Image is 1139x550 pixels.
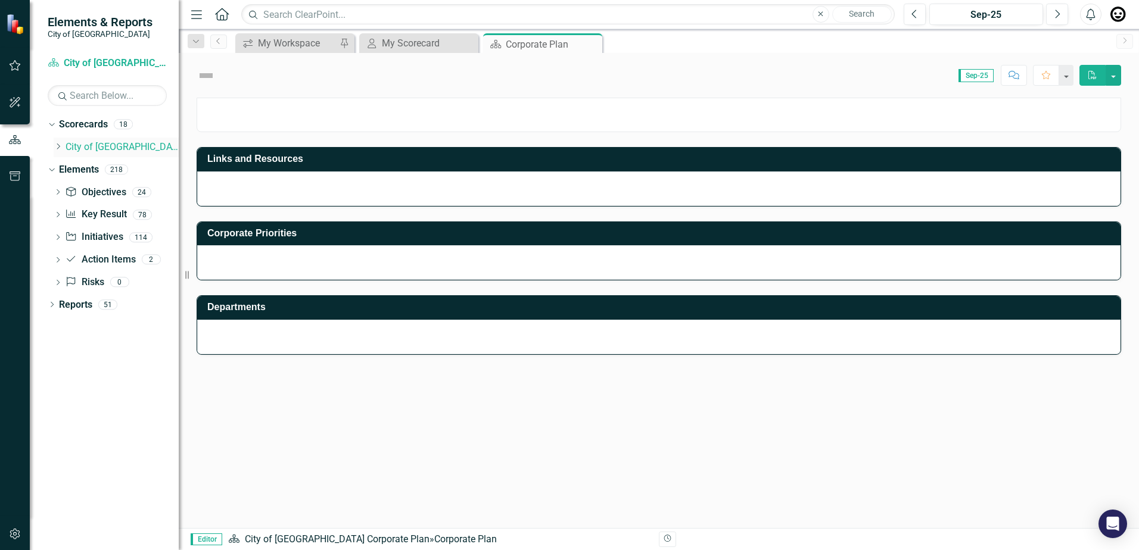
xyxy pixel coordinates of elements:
h3: Corporate Priorities [207,228,1115,239]
img: Not Defined [197,66,216,85]
span: Search [849,9,875,18]
h3: Departments [207,302,1115,312]
div: My Workspace [258,36,337,51]
button: Search [832,6,892,23]
div: 78 [133,210,152,220]
span: Editor [191,533,222,545]
div: 51 [98,299,117,310]
div: 24 [132,187,151,197]
div: 114 [129,232,153,242]
span: Elements & Reports [48,15,153,29]
div: Corporate Plan [506,37,599,52]
a: Key Result [65,208,126,221]
button: Sep-25 [929,4,1043,25]
a: My Scorecard [362,36,475,51]
input: Search Below... [48,85,167,106]
a: Scorecards [59,118,108,132]
small: City of [GEOGRAPHIC_DATA] [48,29,153,39]
input: Search ClearPoint... [241,4,895,25]
a: City of [GEOGRAPHIC_DATA] Corporate Plan [245,533,430,545]
a: Action Items [65,253,135,267]
span: Sep-25 [958,69,994,82]
a: My Workspace [238,36,337,51]
div: 0 [110,277,129,287]
div: 218 [105,164,128,174]
div: My Scorecard [382,36,475,51]
a: Elements [59,163,99,177]
a: City of [GEOGRAPHIC_DATA] Corporate Plan [48,57,167,70]
a: Reports [59,298,92,312]
div: 2 [142,255,161,265]
div: Open Intercom Messenger [1098,510,1127,538]
a: Objectives [65,186,126,199]
a: Initiatives [65,230,123,244]
img: ClearPoint Strategy [6,14,27,35]
img: Russ Brummer [1107,4,1129,25]
div: 18 [114,120,133,130]
a: City of [GEOGRAPHIC_DATA] Corporate Plan [66,140,179,154]
a: Risks [65,276,104,289]
h3: Links and Resources [207,154,1115,164]
div: » [228,533,650,546]
div: Corporate Plan [434,533,497,545]
div: Sep-25 [933,8,1039,22]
